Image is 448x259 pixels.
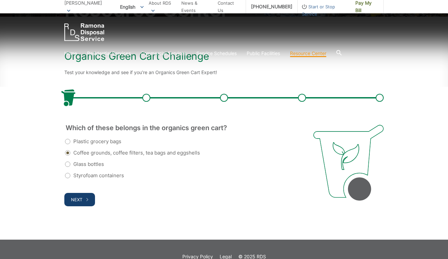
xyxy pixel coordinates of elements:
a: Resource Center [290,50,326,57]
legend: Which of these belongs in the organics green cart? [65,125,228,131]
a: EDCD logo. Return to the homepage. [64,23,104,41]
a: Service Schedules [196,50,237,57]
button: Next [64,193,95,206]
p: Test your knowledge and see if you’re an Organics Green Cart Expert! [64,69,384,76]
a: Residential Services [87,50,131,57]
label: Styrofoam containers [65,172,124,180]
a: Home [64,50,77,57]
label: Glass bottles [65,160,104,168]
span: Next [71,197,82,202]
label: Plastic grocery bags [65,138,121,146]
span: English [115,1,149,12]
label: Coffee grounds, coffee filters, tea bags and eggshells [65,149,200,157]
a: Public Facilities [247,50,280,57]
a: Commercial Services [141,50,186,57]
